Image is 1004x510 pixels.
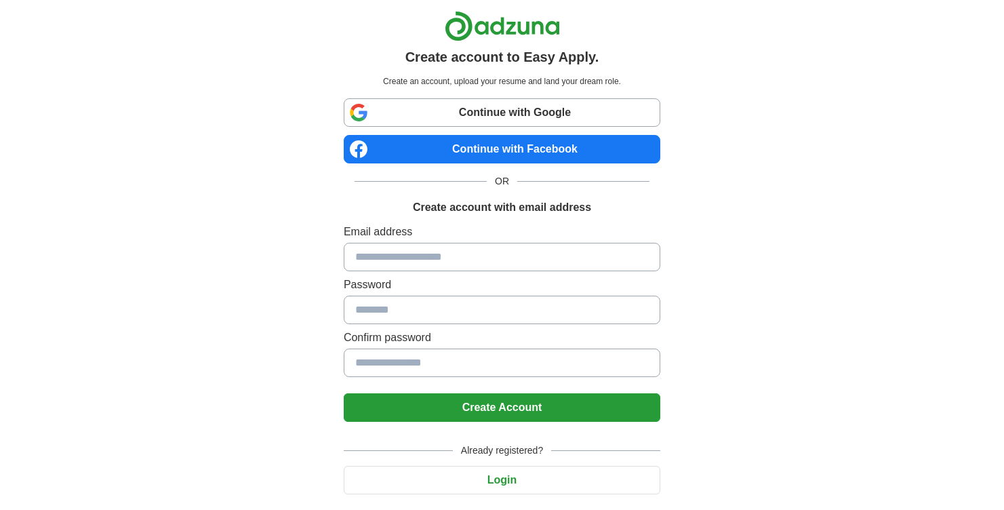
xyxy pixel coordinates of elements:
[453,444,551,458] span: Already registered?
[344,277,660,293] label: Password
[413,199,591,216] h1: Create account with email address
[405,47,599,67] h1: Create account to Easy Apply.
[344,98,660,127] a: Continue with Google
[344,466,660,494] button: Login
[344,135,660,163] a: Continue with Facebook
[344,330,660,346] label: Confirm password
[346,75,658,87] p: Create an account, upload your resume and land your dream role.
[344,224,660,240] label: Email address
[344,474,660,486] a: Login
[487,174,517,189] span: OR
[445,11,560,41] img: Adzuna logo
[344,393,660,422] button: Create Account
